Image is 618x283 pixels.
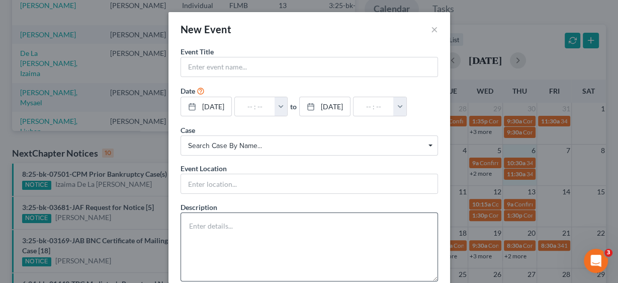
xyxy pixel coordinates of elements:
[181,202,217,213] label: Description
[181,163,227,174] label: Event Location
[181,23,232,35] span: New Event
[181,86,195,96] label: Date
[431,23,438,35] button: ×
[181,47,214,56] span: Event Title
[181,97,231,116] a: [DATE]
[584,249,608,273] iframe: Intercom live chat
[181,174,437,193] input: Enter location...
[181,135,438,156] span: Select box activate
[604,249,612,257] span: 3
[300,97,350,116] a: [DATE]
[188,140,430,151] span: Search case by name...
[354,97,394,116] input: -- : --
[181,125,195,135] label: Case
[181,57,437,77] input: Enter event name...
[235,97,275,116] input: -- : --
[290,101,297,112] label: to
